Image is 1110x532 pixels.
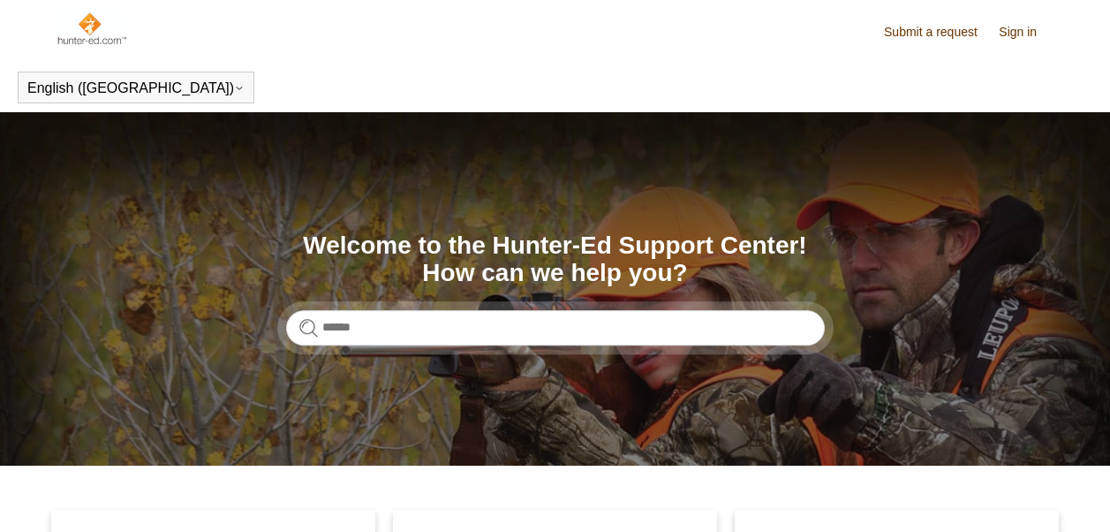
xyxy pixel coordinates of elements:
a: Sign in [999,23,1054,42]
a: Submit a request [884,23,995,42]
img: Hunter-Ed Help Center home page [56,11,127,46]
h1: Welcome to the Hunter-Ed Support Center! How can we help you? [286,232,825,287]
button: English ([GEOGRAPHIC_DATA]) [27,80,245,96]
div: Chat Support [996,473,1098,519]
input: Search [286,310,825,346]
